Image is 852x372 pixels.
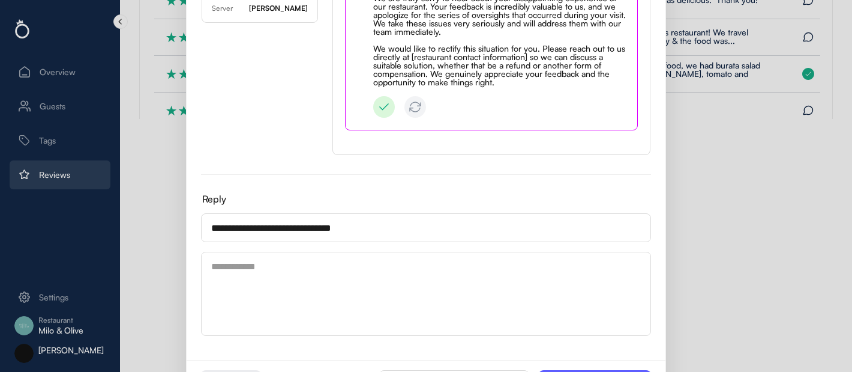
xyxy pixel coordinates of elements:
div: Reply [202,194,278,204]
div: [PERSON_NAME] [249,5,308,12]
div: Server [212,5,245,12]
img: Group%2048096261.svg [404,96,426,118]
img: Group%2048096215.svg [373,96,395,118]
